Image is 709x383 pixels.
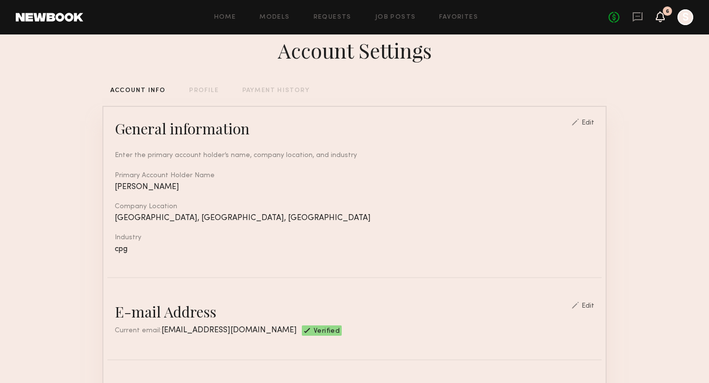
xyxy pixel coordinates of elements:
a: Requests [314,14,352,21]
a: Job Posts [375,14,416,21]
div: Primary Account Holder Name [115,172,594,179]
div: General information [115,119,250,138]
div: ACCOUNT INFO [110,88,165,94]
div: Company Location [115,203,594,210]
a: Favorites [439,14,478,21]
div: Current email: [115,325,297,336]
div: [PERSON_NAME] [115,183,594,191]
div: Edit [581,303,594,310]
div: E-mail Address [115,302,216,321]
div: Account Settings [278,36,432,64]
span: [EMAIL_ADDRESS][DOMAIN_NAME] [161,326,297,334]
div: 6 [666,9,669,14]
a: Models [259,14,290,21]
div: Enter the primary account holder’s name, company location, and industry [115,150,594,160]
div: Edit [581,120,594,127]
span: Verified [314,328,340,336]
div: Industry [115,234,594,241]
div: cpg [115,245,594,254]
div: PROFILE [189,88,218,94]
a: Home [214,14,236,21]
div: [GEOGRAPHIC_DATA], [GEOGRAPHIC_DATA], [GEOGRAPHIC_DATA] [115,214,594,223]
a: S [677,9,693,25]
div: PAYMENT HISTORY [242,88,310,94]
